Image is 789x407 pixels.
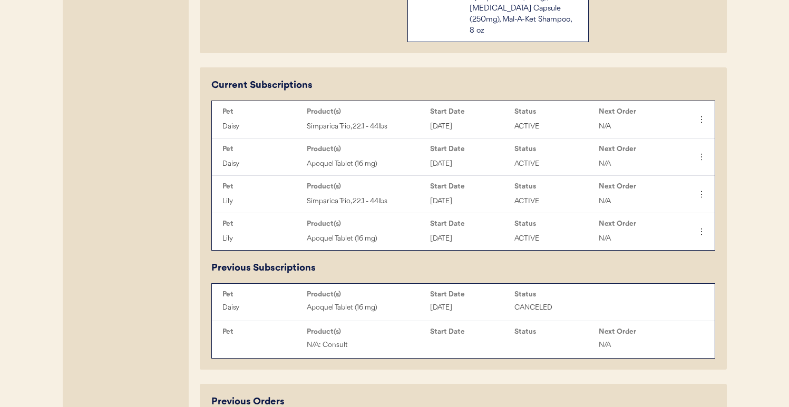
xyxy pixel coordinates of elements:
div: Current Subscriptions [211,78,313,93]
div: Status [514,182,593,191]
div: ACTIVE [514,195,593,207]
div: Next Order [599,220,678,228]
div: CANCELED [514,302,593,314]
div: N/A: Consult [307,339,425,351]
div: Apoquel Tablet (16 mg) [307,302,425,314]
div: Lily [222,195,301,207]
div: [DATE] [430,195,509,207]
div: Start Date [430,290,509,299]
div: [DATE] [430,158,509,170]
div: N/A [599,195,678,207]
div: Status [514,290,593,299]
div: Pet [222,327,301,336]
div: [DATE] [430,233,509,245]
div: Next Order [599,182,678,191]
div: Pet [222,182,301,191]
div: Apoquel Tablet (16 mg) [307,158,425,170]
div: Simparica Trio, 22.1 - 44lbs [307,121,425,133]
div: [DATE] [430,121,509,133]
div: Status [514,220,593,228]
div: Next Order [599,107,678,116]
div: Apoquel Tablet (16 mg) [307,233,425,245]
div: Start Date [430,220,509,228]
div: Product(s) [307,220,425,228]
div: Status [514,145,593,153]
div: Next Order [599,145,678,153]
div: ACTIVE [514,233,593,245]
div: Start Date [430,182,509,191]
div: N/A [599,121,678,133]
div: Status [514,327,593,336]
div: N/A [599,158,678,170]
div: ACTIVE [514,158,593,170]
div: Product(s) [307,290,425,299]
div: Start Date [430,145,509,153]
div: Daisy [222,158,301,170]
div: Daisy [222,302,301,314]
div: Pet [222,107,301,116]
div: Previous Subscriptions [211,261,316,275]
div: Next Order [599,327,678,336]
div: Simparica Trio, 22.1 - 44lbs [307,195,425,207]
div: Pet [222,220,301,228]
div: [DATE] [430,302,509,314]
div: Pet [222,145,301,153]
div: Pet [222,290,301,299]
div: Product(s) [307,327,425,336]
div: ACTIVE [514,121,593,133]
div: Start Date [430,107,509,116]
div: N/A [599,233,678,245]
div: Product(s) [307,145,425,153]
div: Product(s) [307,107,425,116]
div: Status [514,107,593,116]
div: Product(s) [307,182,425,191]
div: Lily [222,233,301,245]
div: N/A [599,339,678,351]
div: Daisy [222,121,301,133]
div: Start Date [430,327,509,336]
